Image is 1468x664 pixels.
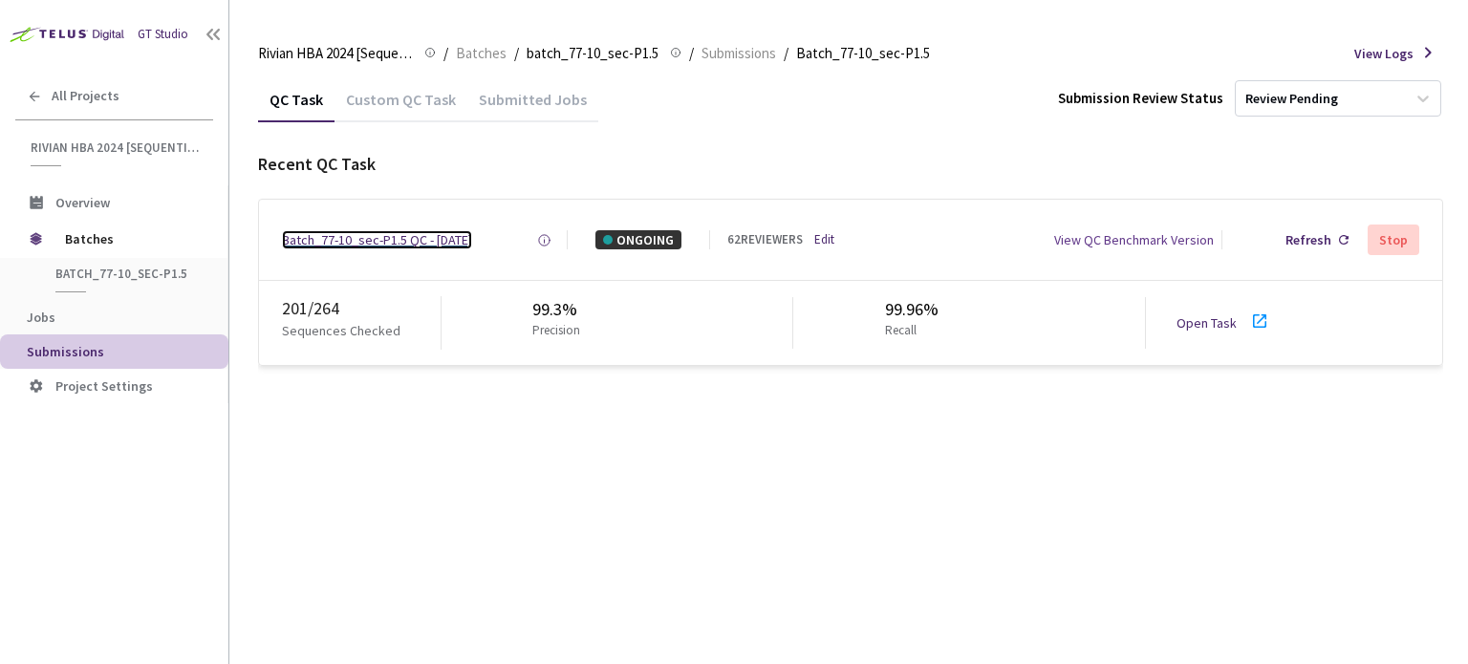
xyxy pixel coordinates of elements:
[55,194,110,211] span: Overview
[258,152,1443,177] div: Recent QC Task
[1379,232,1408,247] div: Stop
[1177,314,1237,332] a: Open Task
[52,88,119,104] span: All Projects
[335,90,467,122] div: Custom QC Task
[514,42,519,65] li: /
[527,42,658,65] span: batch_77-10_sec-P1.5
[65,220,196,258] span: Batches
[689,42,694,65] li: /
[702,42,776,65] span: Submissions
[1285,230,1331,249] div: Refresh
[55,377,153,395] span: Project Settings
[727,231,803,249] div: 62 REVIEWERS
[27,343,104,360] span: Submissions
[532,322,580,340] p: Precision
[796,42,930,65] span: Batch_77-10_sec-P1.5
[698,42,780,63] a: Submissions
[532,297,588,322] div: 99.3%
[138,26,188,44] div: GT Studio
[885,322,931,340] p: Recall
[443,42,448,65] li: /
[31,139,202,156] span: Rivian HBA 2024 [Sequential]
[258,42,413,65] span: Rivian HBA 2024 [Sequential]
[55,266,197,282] span: batch_77-10_sec-P1.5
[258,90,335,122] div: QC Task
[1354,44,1414,63] span: View Logs
[885,297,939,322] div: 99.96%
[784,42,788,65] li: /
[282,230,472,249] a: Batch_77-10_sec-P1.5 QC - [DATE]
[1245,90,1338,108] div: Review Pending
[595,230,681,249] div: ONGOING
[467,90,598,122] div: Submitted Jobs
[1054,230,1214,249] div: View QC Benchmark Version
[27,309,55,326] span: Jobs
[452,42,510,63] a: Batches
[814,231,834,249] a: Edit
[456,42,507,65] span: Batches
[1058,88,1223,108] div: Submission Review Status
[282,296,441,321] div: 201 / 264
[282,321,400,340] p: Sequences Checked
